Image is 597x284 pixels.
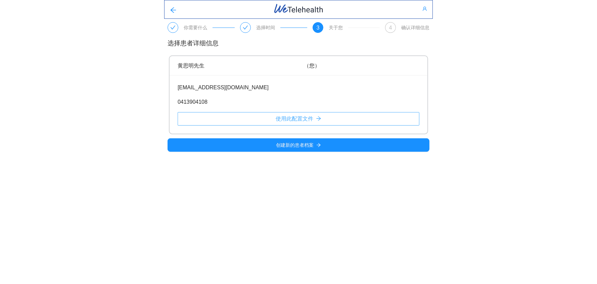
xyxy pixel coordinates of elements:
[168,138,429,152] button: 创建新的患者档案向右箭头
[170,25,176,30] span: 查看
[316,116,321,122] span: 向右箭头
[316,143,321,148] span: 向右箭头
[422,6,427,12] span: 用户
[168,40,219,47] font: 选择患者详细信息
[243,25,248,30] span: 查看
[273,3,324,14] img: WeTelehealth
[276,142,314,148] font: 创建新的患者档案
[417,3,432,14] button: 用户
[329,25,343,30] div: 关于您
[304,63,320,68] font: （您）
[317,25,320,31] font: 3
[256,25,275,30] div: 选择时间
[178,99,208,105] font: 0413904108
[178,85,269,90] font: [EMAIL_ADDRESS][DOMAIN_NAME]
[401,25,429,30] div: 确认详细信息
[165,3,182,16] button: 向左箭头
[276,116,313,122] font: 使用此配置文件
[178,112,419,126] button: 使用此配置文件向右箭头
[184,25,207,30] div: 你需要什么
[178,63,204,68] font: 黄思明先生
[170,7,177,14] span: 向左箭头
[389,25,392,31] font: 4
